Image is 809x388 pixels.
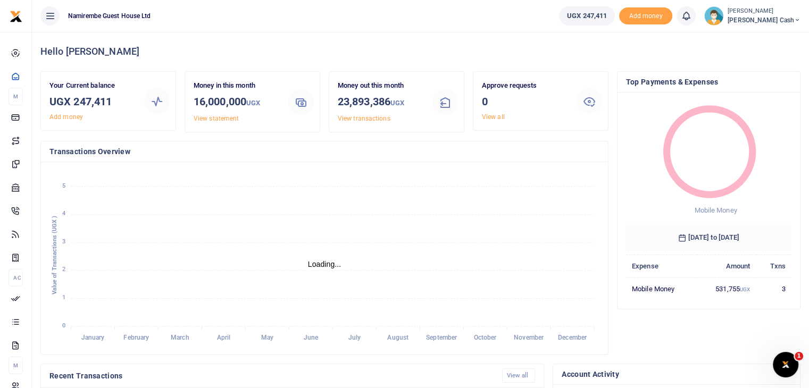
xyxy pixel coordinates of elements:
[194,94,280,111] h3: 16,000,000
[795,352,803,360] span: 1
[704,6,800,26] a: profile-user [PERSON_NAME] [PERSON_NAME] Cash
[40,46,800,57] h4: Hello [PERSON_NAME]
[502,368,536,383] a: View all
[426,334,457,341] tspan: September
[171,334,189,341] tspan: March
[626,277,696,300] td: Mobile Money
[626,225,791,250] h6: [DATE] to [DATE]
[338,80,424,91] p: Money out this month
[567,11,607,21] span: UGX 247,411
[62,294,65,301] tspan: 1
[123,334,149,341] tspan: February
[9,269,23,286] li: Ac
[626,255,696,277] th: Expense
[62,266,65,273] tspan: 2
[348,334,360,341] tspan: July
[559,6,615,26] a: UGX 247,411
[49,94,136,109] h3: UGX 247,411
[482,94,568,109] h3: 0
[304,334,319,341] tspan: June
[338,115,390,122] a: View transactions
[10,10,22,23] img: logo-small
[308,260,341,268] text: Loading...
[49,146,599,157] h4: Transactions Overview
[740,286,750,292] small: UGX
[474,334,497,341] tspan: October
[81,334,105,341] tspan: January
[62,210,65,217] tspan: 4
[217,334,231,341] tspan: April
[696,277,756,300] td: 531,755
[619,7,672,25] span: Add money
[246,99,260,107] small: UGX
[10,12,22,20] a: logo-small logo-large logo-large
[773,352,798,377] iframe: Intercom live chat
[49,80,136,91] p: Your Current balance
[558,334,587,341] tspan: December
[62,238,65,245] tspan: 3
[49,370,494,382] h4: Recent Transactions
[387,334,408,341] tspan: August
[390,99,404,107] small: UGX
[482,80,568,91] p: Approve requests
[9,357,23,374] li: M
[562,368,791,380] h4: Account Activity
[9,88,23,105] li: M
[728,7,800,16] small: [PERSON_NAME]
[62,182,65,189] tspan: 5
[704,6,723,26] img: profile-user
[261,334,273,341] tspan: May
[51,216,58,295] text: Value of Transactions (UGX )
[62,322,65,329] tspan: 0
[194,80,280,91] p: Money in this month
[555,6,619,26] li: Wallet ballance
[619,7,672,25] li: Toup your wallet
[514,334,544,341] tspan: November
[694,206,737,214] span: Mobile Money
[619,11,672,19] a: Add money
[49,113,83,121] a: Add money
[696,255,756,277] th: Amount
[626,76,791,88] h4: Top Payments & Expenses
[756,277,791,300] td: 3
[728,15,800,25] span: [PERSON_NAME] Cash
[756,255,791,277] th: Txns
[64,11,155,21] span: Namirembe Guest House Ltd
[482,113,505,121] a: View all
[338,94,424,111] h3: 23,893,386
[194,115,239,122] a: View statement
